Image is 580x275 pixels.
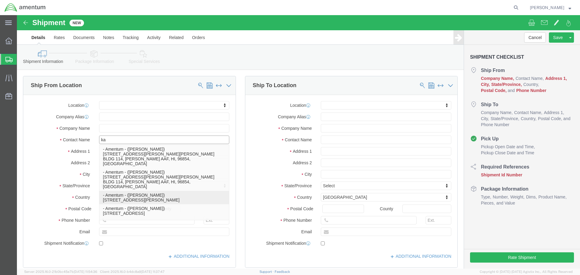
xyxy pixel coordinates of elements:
span: Server: 2025.16.0-21b0bc45e7b [24,270,97,273]
span: Copyright © [DATE]-[DATE] Agistix Inc., All Rights Reserved [480,269,573,274]
img: logo [4,3,46,12]
span: Karen Bowman [530,4,564,11]
span: Client: 2025.16.0-b4dc8a9 [100,270,165,273]
span: [DATE] 11:54:36 [74,270,97,273]
span: [DATE] 11:37:47 [141,270,165,273]
button: [PERSON_NAME] [530,4,572,11]
a: Feedback [275,270,290,273]
a: Support [259,270,275,273]
iframe: FS Legacy Container [17,15,580,269]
